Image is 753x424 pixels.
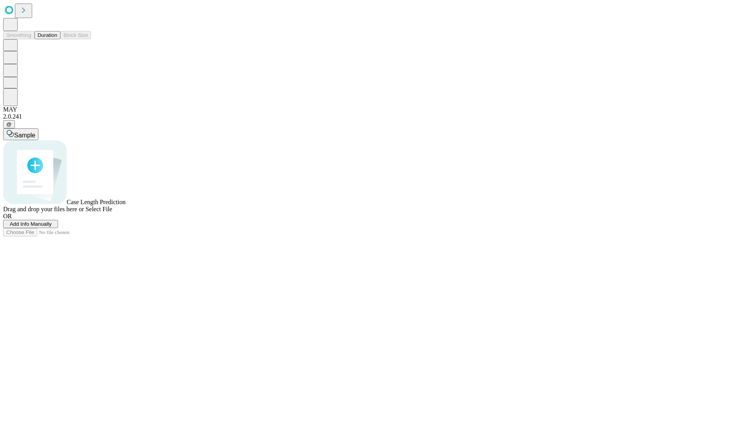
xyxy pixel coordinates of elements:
[85,206,112,212] span: Select File
[67,199,125,205] span: Case Length Prediction
[3,106,750,113] div: MAY
[3,113,750,120] div: 2.0.241
[3,206,84,212] span: Drag and drop your files here or
[3,220,58,228] button: Add Info Manually
[35,31,60,39] button: Duration
[10,221,52,227] span: Add Info Manually
[3,213,12,219] span: OR
[3,120,15,128] button: @
[3,128,38,140] button: Sample
[6,121,12,127] span: @
[14,132,35,139] span: Sample
[60,31,91,39] button: Block Size
[3,31,35,39] button: Smoothing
